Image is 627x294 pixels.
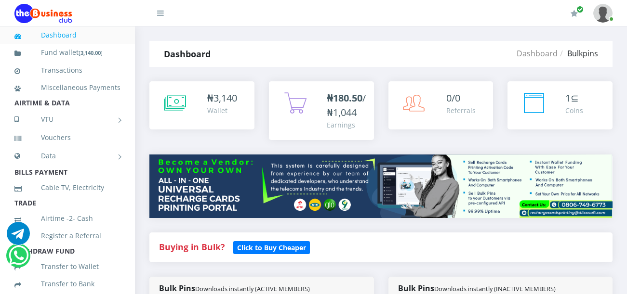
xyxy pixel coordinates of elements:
a: Chat for support [9,251,28,267]
a: Dashboard [14,24,120,46]
a: Register a Referral [14,225,120,247]
span: 3,140 [213,91,237,104]
div: ⊆ [565,91,583,105]
img: User [593,4,613,23]
img: multitenant_rcp.png [149,154,613,218]
a: Data [14,144,120,168]
small: [ ] [79,49,103,56]
a: Vouchers [14,127,120,149]
strong: Dashboard [164,48,211,60]
li: Bulkpins [558,48,598,59]
a: Chat for support [7,229,30,245]
a: Miscellaneous Payments [14,77,120,99]
a: Airtime -2- Cash [14,207,120,230]
div: Wallet [207,105,237,115]
a: Transactions [14,59,120,81]
span: /₦1,044 [327,91,366,119]
span: 1 [565,91,571,104]
i: Renew/Upgrade Subscription [571,10,578,17]
b: ₦180.50 [327,91,362,104]
strong: Bulk Pins [159,283,310,294]
img: Logo [14,4,72,23]
a: Fund wallet[3,140.00] [14,41,120,64]
small: Downloads instantly (ACTIVE MEMBERS) [195,284,310,293]
a: Cable TV, Electricity [14,177,120,199]
span: Renew/Upgrade Subscription [576,6,584,13]
a: Dashboard [517,48,558,59]
span: 0/0 [446,91,460,104]
a: ₦3,140 Wallet [149,81,254,129]
strong: Buying in Bulk? [159,241,225,253]
a: Click to Buy Cheaper [233,241,310,253]
strong: Bulk Pins [398,283,556,294]
b: 3,140.00 [80,49,101,56]
a: ₦180.50/₦1,044 Earnings [269,81,374,140]
small: Downloads instantly (INACTIVE MEMBERS) [434,284,556,293]
a: Transfer to Wallet [14,256,120,278]
a: VTU [14,107,120,131]
div: Coins [565,105,583,115]
div: ₦ [207,91,237,105]
b: Click to Buy Cheaper [237,243,306,252]
div: Referrals [446,105,476,115]
a: 0/0 Referrals [388,81,494,129]
div: Earnings [327,120,366,130]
